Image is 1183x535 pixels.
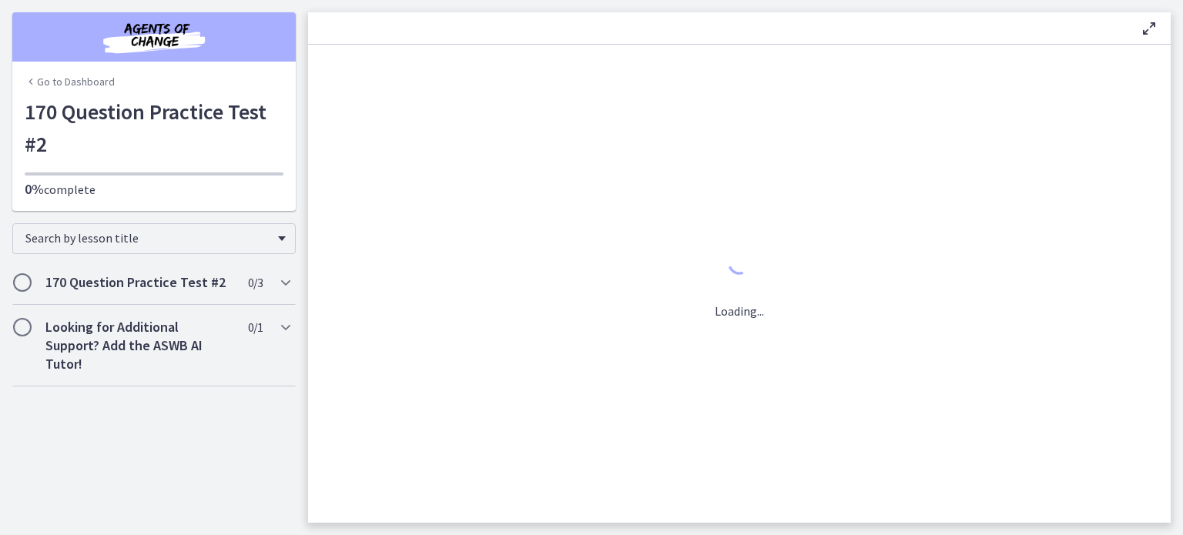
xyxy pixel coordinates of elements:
div: Search by lesson title [12,223,296,254]
span: Search by lesson title [25,230,270,246]
h1: 170 Question Practice Test #2 [25,95,283,160]
span: 0% [25,180,44,198]
h2: 170 Question Practice Test #2 [45,273,233,292]
a: Go to Dashboard [25,74,115,89]
div: 1 [715,248,764,283]
p: complete [25,180,283,199]
span: 0 / 3 [248,273,263,292]
span: 0 / 1 [248,318,263,336]
h2: Looking for Additional Support? Add the ASWB AI Tutor! [45,318,233,373]
img: Agents of Change [62,18,246,55]
p: Loading... [715,302,764,320]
